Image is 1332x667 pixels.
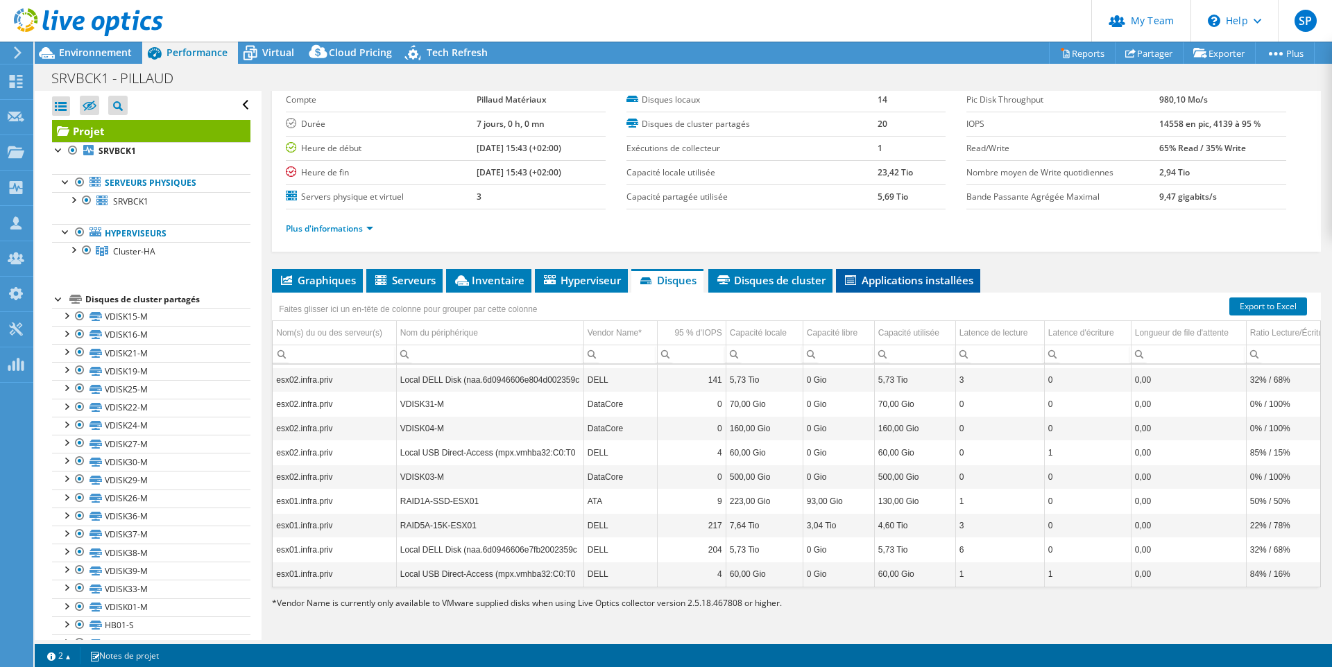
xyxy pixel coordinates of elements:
td: Latence de lecture Column [955,321,1044,345]
a: VDISK16-M [52,326,250,344]
td: Column Latence d'écriture, Value 0 [1044,465,1131,489]
td: Column Vendor Name*, Value DELL [583,513,657,537]
td: Column Vendor Name*, Value DELL [583,367,657,392]
div: Disques de cluster partagés [85,291,250,308]
b: 980,10 Mo/s [1159,94,1208,105]
div: Latence de lecture [959,324,1028,341]
td: Column Capacité utilisée, Value 60,00 Gio [874,440,955,465]
td: Vendor Name* Column [583,321,657,345]
b: Pillaud Matériaux [477,94,547,105]
a: Plus d'informations [286,223,373,234]
td: Column Longueur de file d'attente, Value 0,00 [1131,440,1246,465]
span: SRVBCK1 [113,196,148,207]
td: Column Nom(s) du ou des serveur(s), Value esx02.infra.priv [273,440,396,465]
a: Hyperviseurs [52,224,250,242]
td: Capacité libre Column [803,321,874,345]
td: Column Vendor Name*, Value DELL [583,440,657,465]
td: Column Capacité utilisée, Value 70,00 Gio [874,392,955,416]
label: Heure de fin [286,166,476,180]
div: Faites glisser ici un en-tête de colonne pour grouper par cette colonne [275,300,540,319]
td: Column Capacité libre, Value 0 Gio [803,562,874,586]
span: Hyperviseur [542,273,621,287]
td: Column 95 % d'IOPS, Value 0 [657,465,726,489]
a: VDISK30-M [52,453,250,471]
label: Disques locaux [626,93,878,107]
div: Ratio Lecture/Écriture [1250,324,1331,341]
a: VDISK25-M [52,380,250,398]
span: Disques [638,273,697,287]
td: Column Latence de lecture, Value 1 [955,489,1044,513]
b: 3 [477,191,481,202]
td: Column Longueur de file d'attente, Value 0,00 [1131,489,1246,513]
td: Column Longueur de file d'attente, Filter cell [1131,345,1246,363]
a: Partager [1115,42,1184,64]
td: Column Latence de lecture, Value 0 [955,440,1044,465]
td: Column Latence d'écriture, Value 0 [1044,367,1131,392]
td: Column Nom du périphérique, Value Local DELL Disk (naa.6d0946606e804d002359c [396,367,583,392]
a: VDISK21-M [52,344,250,362]
td: Column Longueur de file d'attente, Value 0,00 [1131,392,1246,416]
td: Column Nom(s) du ou des serveur(s), Value esx01.infra.priv [273,489,396,513]
div: Data grid [272,293,1321,587]
a: VDISK37-M [52,526,250,544]
p: Vendor Name is currently only available to VMware supplied disks when using Live Optics collector... [272,596,931,611]
span: Virtual [262,46,294,59]
div: Capacité libre [807,324,857,341]
td: Column Capacité utilisée, Filter cell [874,345,955,363]
td: Column Capacité locale, Value 70,00 Gio [726,392,803,416]
a: HB01-S [52,616,250,634]
span: Serveurs [373,273,436,287]
a: 2 [37,647,80,664]
td: Column 95 % d'IOPS, Value 204 [657,537,726,562]
td: Column Vendor Name*, Filter cell [583,345,657,363]
b: 23,42 Tio [878,166,913,178]
label: Disques de cluster partagés [626,117,878,131]
td: Column Vendor Name*, Value DELL [583,562,657,586]
a: VDISK36-M [52,508,250,526]
td: Column Latence d'écriture, Value 0 [1044,392,1131,416]
td: Column Nom(s) du ou des serveur(s), Value esx02.infra.priv [273,392,396,416]
a: VDISK38-M [52,544,250,562]
b: 14558 en pic, 4139 à 95 % [1159,118,1261,130]
td: Column Capacité utilisée, Value 5,73 Tio [874,537,955,562]
h1: SRVBCK1 - PILLAUD [45,71,195,86]
td: Capacité locale Column [726,321,803,345]
td: Column Nom du périphérique, Value VDISK04-M [396,416,583,440]
td: Column Vendor Name*, Value DELL [583,537,657,562]
a: VDISK24-M [52,417,250,435]
td: Column Latence de lecture, Value 6 [955,537,1044,562]
td: Column Nom(s) du ou des serveur(s), Value esx01.infra.priv [273,562,396,586]
b: 1 [878,142,882,154]
td: Column Nom du périphérique, Filter cell [396,345,583,363]
span: Cluster-HA [113,245,155,257]
a: Notes de projet [80,647,169,664]
td: Column 95 % d'IOPS, Value 0 [657,392,726,416]
div: 95 % d'IOPS [674,324,721,341]
a: Projet [52,120,250,142]
a: Cluster-HA [52,242,250,260]
td: Column Latence de lecture, Value 0 [955,416,1044,440]
span: Graphiques [279,273,356,287]
td: Column Latence d'écriture, Value 0 [1044,489,1131,513]
td: Column Nom du périphérique, Value VDISK03-M [396,465,583,489]
td: Column Capacité locale, Value 60,00 Gio [726,440,803,465]
label: Capacité locale utilisée [626,166,878,180]
a: VDISK33-M [52,580,250,598]
a: SRVBCK1 [52,142,250,160]
td: Column Latence d'écriture, Value 0 [1044,416,1131,440]
td: Column Longueur de file d'attente, Value 0,00 [1131,367,1246,392]
a: Plus [1255,42,1315,64]
td: Column Nom(s) du ou des serveur(s), Value esx02.infra.priv [273,367,396,392]
a: Reports [1049,42,1116,64]
span: Applications installées [843,273,973,287]
td: Column Latence de lecture, Value 3 [955,367,1044,392]
label: Nombre moyen de Write quotidiennes [966,166,1159,180]
td: Latence d'écriture Column [1044,321,1131,345]
td: Column Longueur de file d'attente, Value 0,00 [1131,416,1246,440]
td: Column 95 % d'IOPS, Value 0 [657,416,726,440]
td: Column Capacité locale, Value 5,73 Tio [726,537,803,562]
td: Column Capacité libre, Value 0 Gio [803,367,874,392]
td: Column Latence de lecture, Value 1 [955,562,1044,586]
div: Latence d'écriture [1048,324,1114,341]
b: 5,69 Tio [878,191,908,202]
